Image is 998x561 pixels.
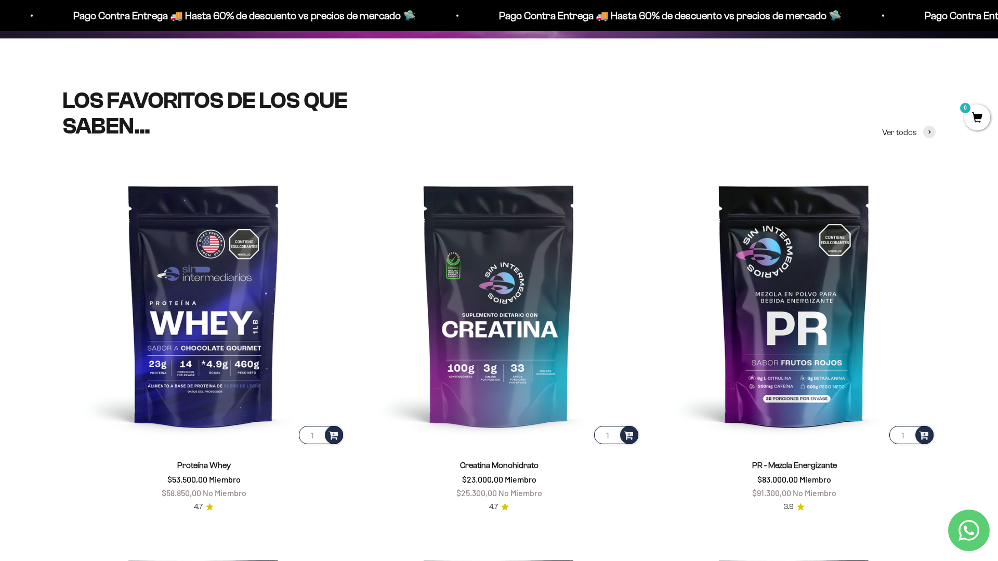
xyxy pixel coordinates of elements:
[757,474,798,484] span: $83.000,00
[194,501,203,513] span: 4.7
[793,488,836,498] span: No Miembro
[784,501,805,513] a: 3.93.9 de 5.0 estrellas
[489,501,498,513] span: 4.7
[492,7,834,24] p: Pago Contra Entrega 🚚 Hasta 60% de descuento vs precios de mercado 🛸
[456,488,497,498] span: $25.300,00
[752,461,837,470] a: PR - Mezcla Energizante
[882,126,936,139] a: Ver todos
[460,461,539,470] a: Creatina Monohidrato
[882,126,917,139] span: Ver todos
[203,488,246,498] span: No Miembro
[784,501,794,513] span: 3.9
[162,488,201,498] span: $58.850,00
[177,461,231,470] a: Proteína Whey
[194,501,214,513] a: 4.74.7 de 5.0 estrellas
[752,488,791,498] span: $91.300,00
[462,474,503,484] span: $23.000,00
[209,474,241,484] span: Miembro
[66,7,409,24] p: Pago Contra Entrega 🚚 Hasta 60% de descuento vs precios de mercado 🛸
[489,501,509,513] a: 4.74.7 de 5.0 estrellas
[498,488,542,498] span: No Miembro
[959,102,971,114] mark: 0
[505,474,536,484] span: Miembro
[799,474,831,484] span: Miembro
[964,113,990,124] a: 0
[167,474,207,484] span: $53.500,00
[62,88,347,138] split-lines: LOS FAVORITOS DE LOS QUE SABEN...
